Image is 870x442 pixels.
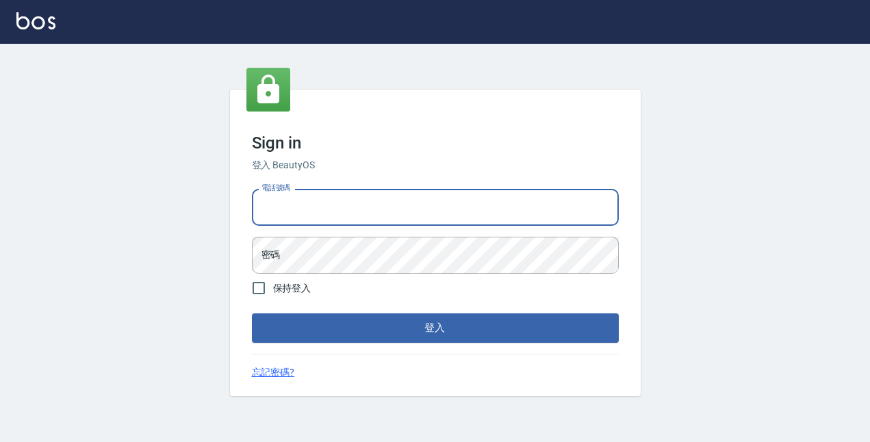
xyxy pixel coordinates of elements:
button: 登入 [252,313,619,342]
span: 保持登入 [273,281,311,296]
h3: Sign in [252,133,619,153]
h6: 登入 BeautyOS [252,158,619,172]
a: 忘記密碼? [252,365,295,380]
img: Logo [16,12,55,29]
label: 電話號碼 [261,183,290,193]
